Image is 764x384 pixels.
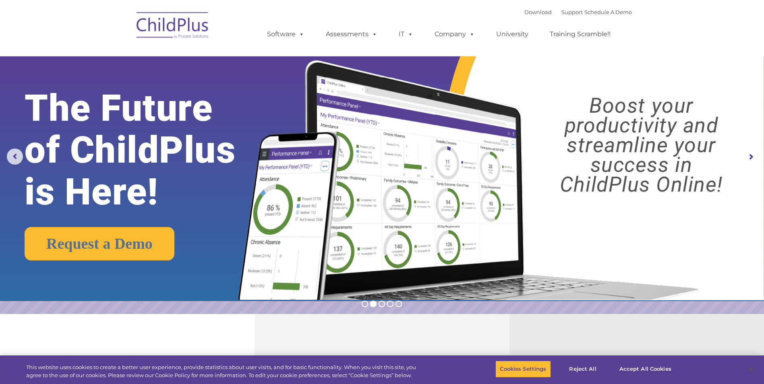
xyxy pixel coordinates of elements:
[561,9,583,15] a: Support
[427,26,483,42] a: Company
[742,360,760,378] button: Close
[133,6,213,47] img: ChildPlus by Procare Solutions
[318,26,385,42] a: Assessments
[524,9,552,15] a: Download
[542,26,619,42] a: Training Scramble!!
[528,96,755,194] rs-layer: Boost your productivity and streamline your success in ChildPlus Online!
[112,86,146,92] span: Phone number
[391,26,421,42] a: IT
[584,9,632,15] a: Schedule A Demo
[524,9,632,15] font: |
[112,53,137,59] span: Last name
[259,26,313,42] a: Software
[26,363,420,379] div: This website uses cookies to create a better user experience, provide statistics about user visit...
[25,227,174,260] a: Request a Demo
[615,361,676,378] button: Accept All Cookies
[558,361,608,378] button: Reject All
[488,26,536,42] a: University
[25,87,269,213] rs-layer: The Future of ChildPlus is Here!
[495,361,551,378] button: Cookies Settings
